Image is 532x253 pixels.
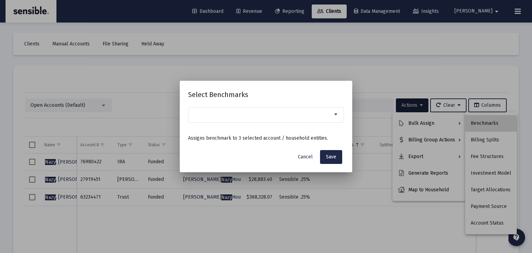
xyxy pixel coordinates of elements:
[332,110,340,119] mat-icon: arrow_drop_down
[292,150,318,164] button: Cancel
[326,154,336,160] span: Save
[188,89,344,100] h2: Select Benchmarks
[192,110,332,119] mat-chip-list: Selection
[298,154,313,160] span: Cancel
[188,135,344,142] p: Assigns benchmark to 3 selected account / household entities.
[320,150,342,164] button: Save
